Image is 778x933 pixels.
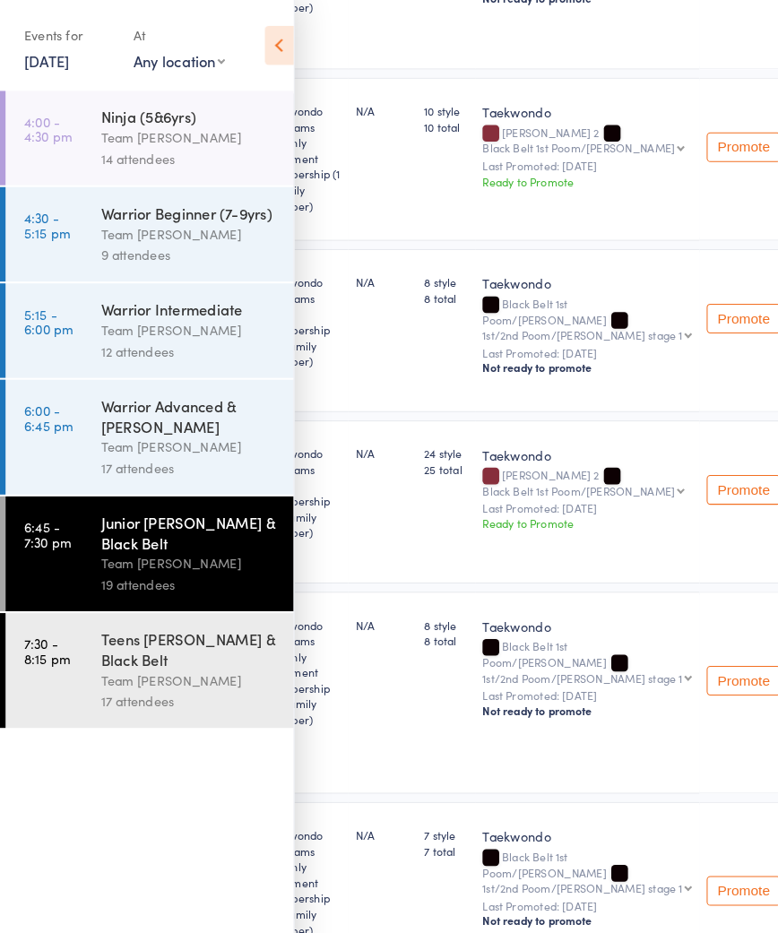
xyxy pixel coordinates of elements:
[344,99,396,115] div: N/A
[467,431,670,449] div: Taekwondo
[467,667,670,679] small: Last Promoted: [DATE]
[129,20,218,49] div: At
[98,103,269,123] div: Ninja (5&6yrs)
[23,503,69,531] time: 6:45 - 7:30 pm
[98,669,269,689] div: 17 attendees
[129,49,218,69] div: Any location
[256,265,330,357] div: Taekwondo Programs Term Membership (2 x family member)
[467,318,661,330] div: 1st/2nd Poom/[PERSON_NAME] stage 1
[467,137,653,149] div: Black Belt 1st Poom/[PERSON_NAME]
[411,446,453,462] span: 25 total
[467,650,661,661] div: 1st/2nd Poom/[PERSON_NAME] stage 1
[98,648,269,669] div: Team [PERSON_NAME]
[411,431,453,446] span: 24 style
[98,123,269,143] div: Team [PERSON_NAME]
[23,203,68,232] time: 4:30 - 5:15 pm
[98,330,269,350] div: 12 attendees
[467,823,670,865] div: Black Belt 1st Poom/[PERSON_NAME]
[467,597,670,615] div: Taekwondo
[467,154,670,167] small: Last Promoted: [DATE]
[5,593,284,704] a: 7:30 -8:15 pmTeens [PERSON_NAME] & Black BeltTeam [PERSON_NAME]17 attendees
[467,349,670,363] div: Not ready to promote
[467,265,670,283] div: Taekwondo
[467,853,661,865] div: 1st/2nd Poom/[PERSON_NAME] stage 1
[411,612,453,627] span: 8 total
[98,609,269,648] div: Teens [PERSON_NAME] & Black Belt
[23,390,71,419] time: 6:00 - 6:45 pm
[23,616,68,644] time: 7:30 - 8:15 pm
[467,870,670,883] small: Last Promoted: [DATE]
[23,20,111,49] div: Events for
[467,486,670,498] small: Last Promoted: [DATE]
[467,99,670,117] div: Taekwondo
[98,196,269,216] div: Warrior Beginner (7-9yrs)
[23,110,70,139] time: 4:00 - 4:30 pm
[5,367,284,479] a: 6:00 -6:45 pmWarrior Advanced & [PERSON_NAME]Team [PERSON_NAME]17 attendees
[411,265,453,281] span: 8 style
[98,237,269,257] div: 9 attendees
[411,281,453,296] span: 8 total
[23,297,71,325] time: 5:15 - 6:00 pm
[98,496,269,535] div: Junior [PERSON_NAME] & Black Belt
[256,597,330,704] div: Taekwondo Programs Monthly Instalment Membership (2 x family member)
[467,168,670,183] div: Ready to Promote
[23,49,67,69] a: [DATE]
[98,309,269,330] div: Team [PERSON_NAME]
[344,597,396,612] div: N/A
[411,597,453,612] span: 8 style
[684,294,756,323] button: Promote
[467,288,670,330] div: Black Belt 1st Poom/[PERSON_NAME]
[98,535,269,556] div: Team [PERSON_NAME]
[256,99,330,206] div: Taekwondo Programs Monthly Instalment Membership (1 x family member)
[98,383,269,422] div: Warrior Advanced & [PERSON_NAME]
[344,431,396,446] div: N/A
[467,335,670,348] small: Last Promoted: [DATE]
[256,800,330,907] div: Taekwondo Programs Monthly Instalment Membership (2 x family member)
[98,216,269,237] div: Team [PERSON_NAME]
[344,265,396,281] div: N/A
[684,128,756,157] button: Promote
[467,454,670,480] div: [PERSON_NAME] 2
[98,443,269,463] div: 17 attendees
[98,143,269,164] div: 14 attendees
[467,498,670,514] div: Ready to Promote
[684,644,756,673] button: Promote
[98,556,269,576] div: 19 attendees
[684,460,756,488] button: Promote
[467,122,670,149] div: [PERSON_NAME] 2
[684,848,756,877] button: Promote
[5,181,284,272] a: 4:30 -5:15 pmWarrior Beginner (7-9yrs)Team [PERSON_NAME]9 attendees
[467,800,670,818] div: Taekwondo
[411,816,453,831] span: 7 total
[411,99,453,115] span: 10 style
[467,469,653,480] div: Black Belt 1st Poom/[PERSON_NAME]
[5,88,284,179] a: 4:00 -4:30 pmNinja (5&6yrs)Team [PERSON_NAME]14 attendees
[467,619,670,661] div: Black Belt 1st Poom/[PERSON_NAME]
[256,431,330,523] div: Taekwondo Programs Term Membership (2 x family member)
[411,115,453,130] span: 10 total
[411,800,453,816] span: 7 style
[98,422,269,443] div: Team [PERSON_NAME]
[5,274,284,366] a: 5:15 -6:00 pmWarrior IntermediateTeam [PERSON_NAME]12 attendees
[98,289,269,309] div: Warrior Intermediate
[344,800,396,816] div: N/A
[5,480,284,592] a: 6:45 -7:30 pmJunior [PERSON_NAME] & Black BeltTeam [PERSON_NAME]19 attendees
[467,680,670,695] div: Not ready to promote
[467,884,670,898] div: Not ready to promote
